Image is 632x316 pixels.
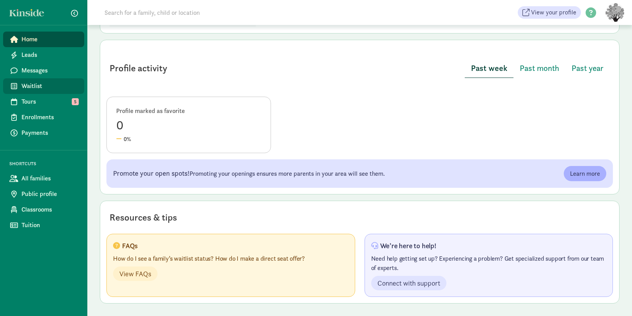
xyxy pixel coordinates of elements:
span: Home [21,35,78,44]
button: Past month [513,59,565,78]
iframe: Chat Widget [593,279,632,316]
a: Home [3,32,84,47]
a: Waitlist [3,78,84,94]
span: Payments [21,128,78,138]
a: View your profile [518,6,581,19]
a: Tuition [3,217,84,233]
div: Profile marked as favorite [116,106,261,116]
a: All families [3,171,84,186]
p: FAQs [122,241,138,250]
span: Connect with support [377,278,440,288]
input: Search for a family, child or location [100,5,319,20]
p: Promoting your openings ensures more parents in your area will see them. [113,169,385,178]
span: Waitlist [21,81,78,91]
span: Learn more [570,169,600,178]
span: Enrollments [21,113,78,122]
span: Tours [21,97,78,106]
span: Past month [520,62,559,74]
a: Messages [3,63,84,78]
div: Resources & tips [110,210,177,224]
button: Past year [565,59,610,78]
a: Classrooms [3,202,84,217]
div: Profile activity [110,61,167,75]
p: Need help getting set up? Experiencing a problem? Get specialized support from our team of experts. [371,254,607,273]
a: Tours 5 [3,94,84,109]
span: Classrooms [21,205,78,214]
a: Leads [3,47,84,63]
span: Public profile [21,189,78,199]
span: 5 [72,98,79,105]
button: Past week [465,59,513,78]
a: View FAQs [113,267,158,281]
span: All families [21,174,78,183]
span: View FAQs [119,268,151,279]
span: Tuition [21,221,78,230]
span: Leads [21,50,78,60]
a: Payments [3,125,84,141]
a: Public profile [3,186,84,202]
div: 0% [116,134,261,143]
a: Learn more [564,166,606,182]
span: Messages [21,66,78,75]
p: We’re here to help! [380,241,436,250]
span: Past year [572,62,604,74]
span: Past week [471,62,507,74]
a: Enrollments [3,109,84,125]
span: Promote your open spots! [113,169,189,178]
p: How do I see a family’s waitlist status? How do I make a direct seat offer? [113,254,349,263]
span: View your profile [531,8,576,17]
a: Connect with support [371,276,446,290]
div: 0 [116,116,261,134]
